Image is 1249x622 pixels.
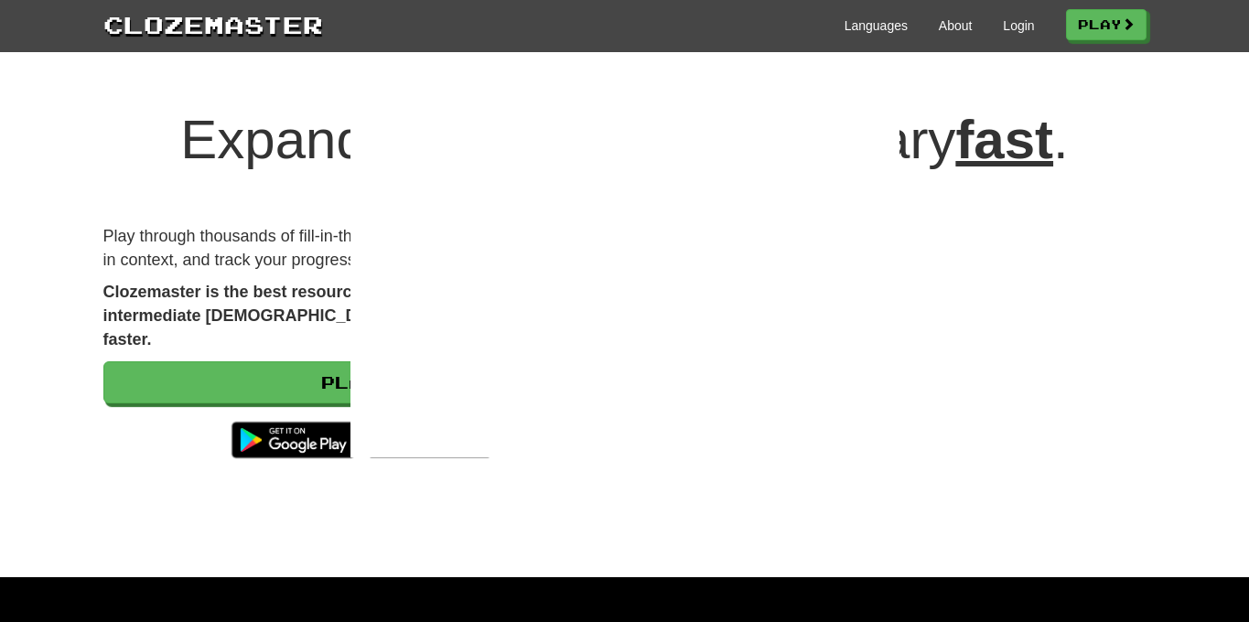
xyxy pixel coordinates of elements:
img: blank image [350,91,899,457]
a: About [939,16,973,35]
h1: Expand your French vocabulary . [103,110,1147,170]
a: Login [1003,16,1034,35]
a: Languages [845,16,908,35]
p: Play through thousands of fill-in-the-blank sentences in French, learn in context, and track your... [103,225,611,272]
img: Get it on Google Play [222,413,364,467]
a: Play [103,361,611,403]
a: Clozemaster [103,7,323,41]
a: Play [1066,9,1147,40]
u: fast [955,109,1053,170]
strong: Clozemaster is the best resource for advanced beginner and intermediate [DEMOGRAPHIC_DATA] learne... [103,283,576,348]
